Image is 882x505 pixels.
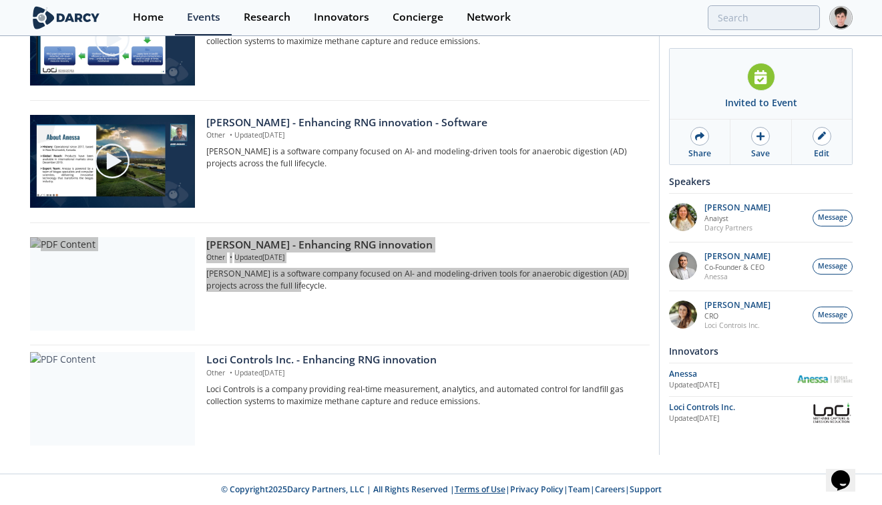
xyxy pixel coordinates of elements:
button: Message [813,259,853,275]
div: Concierge [393,12,443,23]
div: Invited to Event [725,96,797,110]
p: Loci Controls is a company providing real-time measurement, analytics, and automated control for ... [206,383,640,408]
a: Support [630,484,662,495]
div: Research [244,12,290,23]
p: [PERSON_NAME] is a software company focused on AI- and modeling-driven tools for anaerobic digest... [206,268,640,293]
a: Anessa Updated[DATE] Anessa [669,368,853,391]
a: PDF Content [PERSON_NAME] - Enhancing RNG innovation Other •Updated[DATE] [PERSON_NAME] is a soft... [30,237,650,331]
p: Co-Founder & CEO [704,263,770,272]
img: 1fdb2308-3d70-46db-bc64-f6eabefcce4d [669,252,697,280]
a: PDF Content Loci Controls Inc. - Enhancing RNG innovation Other •Updated[DATE] Loci Controls is a... [30,352,650,446]
button: Message [813,210,853,226]
iframe: chat widget [826,452,869,492]
div: Updated [DATE] [669,413,811,424]
a: Edit [792,120,852,164]
p: Darcy Partners [704,223,770,232]
a: Careers [595,484,625,495]
div: Loci Controls Inc. - Enhancing RNG innovation [206,352,640,368]
img: logo-wide.svg [30,6,103,29]
span: • [227,130,234,140]
img: 737ad19b-6c50-4cdf-92c7-29f5966a019e [669,301,697,329]
p: Anessa [704,272,770,281]
div: Innovators [669,339,853,363]
a: Video Content [PERSON_NAME] - Enhancing RNG innovation - Software Other •Updated[DATE] [PERSON_NA... [30,115,650,208]
p: [PERSON_NAME] is a software company focused on AI- and modeling-driven tools for anaerobic digest... [206,146,640,170]
div: Innovators [314,12,369,23]
div: Speakers [669,170,853,193]
input: Advanced Search [708,5,820,30]
img: play-chapters-gray.svg [93,20,131,57]
a: Privacy Policy [510,484,564,495]
a: Team [568,484,590,495]
p: [PERSON_NAME] [704,203,770,212]
img: Profile [829,6,853,29]
span: • [227,252,234,262]
p: Loci Controls Inc. [704,321,770,330]
span: Message [818,261,847,272]
div: Save [751,148,770,160]
p: CRO [704,311,770,321]
p: Analyst [704,214,770,223]
div: Events [187,12,220,23]
div: Anessa [669,368,797,380]
p: [PERSON_NAME] [704,301,770,310]
div: Home [133,12,164,23]
a: Loci Controls Inc. Updated[DATE] Loci Controls Inc. [669,401,853,425]
p: [PERSON_NAME] [704,252,770,261]
span: Message [818,212,847,223]
div: Updated [DATE] [669,380,797,391]
button: Message [813,307,853,323]
p: © Copyright 2025 Darcy Partners, LLC | All Rights Reserved | | | | | [33,484,850,496]
p: Other Updated [DATE] [206,368,640,379]
div: Loci Controls Inc. [669,401,811,413]
div: Share [688,148,711,160]
a: Terms of Use [455,484,505,495]
span: Message [818,310,847,321]
img: Anessa [797,375,853,383]
div: [PERSON_NAME] - Enhancing RNG innovation - Software [206,115,640,131]
div: Network [467,12,511,23]
img: Video Content [30,115,195,208]
div: Edit [814,148,829,160]
img: fddc0511-1997-4ded-88a0-30228072d75f [669,203,697,231]
p: Other Updated [DATE] [206,130,640,141]
img: play-chapters-gray.svg [93,142,131,180]
span: • [227,368,234,377]
p: Other Updated [DATE] [206,252,640,263]
img: Loci Controls Inc. [811,401,853,425]
div: [PERSON_NAME] - Enhancing RNG innovation [206,237,640,253]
